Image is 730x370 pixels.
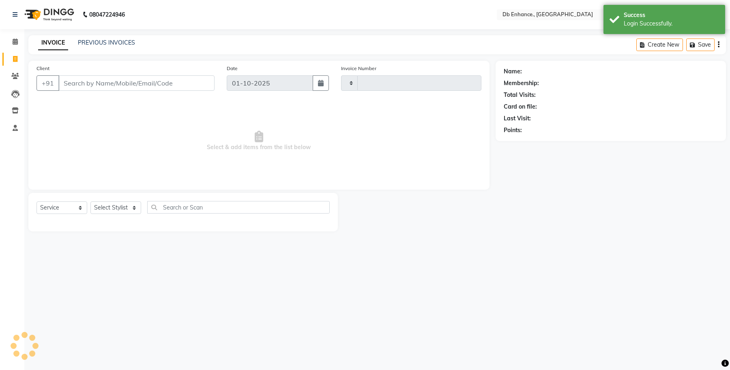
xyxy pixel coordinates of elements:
img: logo [21,3,76,26]
div: Success [624,11,719,19]
b: 08047224946 [89,3,125,26]
button: Save [686,38,715,51]
label: Invoice Number [341,65,376,72]
button: Create New [636,38,683,51]
label: Date [227,65,238,72]
input: Search or Scan [147,201,330,214]
input: Search by Name/Mobile/Email/Code [58,75,215,91]
div: Total Visits: [504,91,536,99]
div: Points: [504,126,522,135]
div: Last Visit: [504,114,531,123]
label: Client [36,65,49,72]
div: Name: [504,67,522,76]
a: PREVIOUS INVOICES [78,39,135,46]
div: Login Successfully. [624,19,719,28]
span: Select & add items from the list below [36,101,481,182]
div: Membership: [504,79,539,88]
div: Card on file: [504,103,537,111]
button: +91 [36,75,59,91]
a: INVOICE [38,36,68,50]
